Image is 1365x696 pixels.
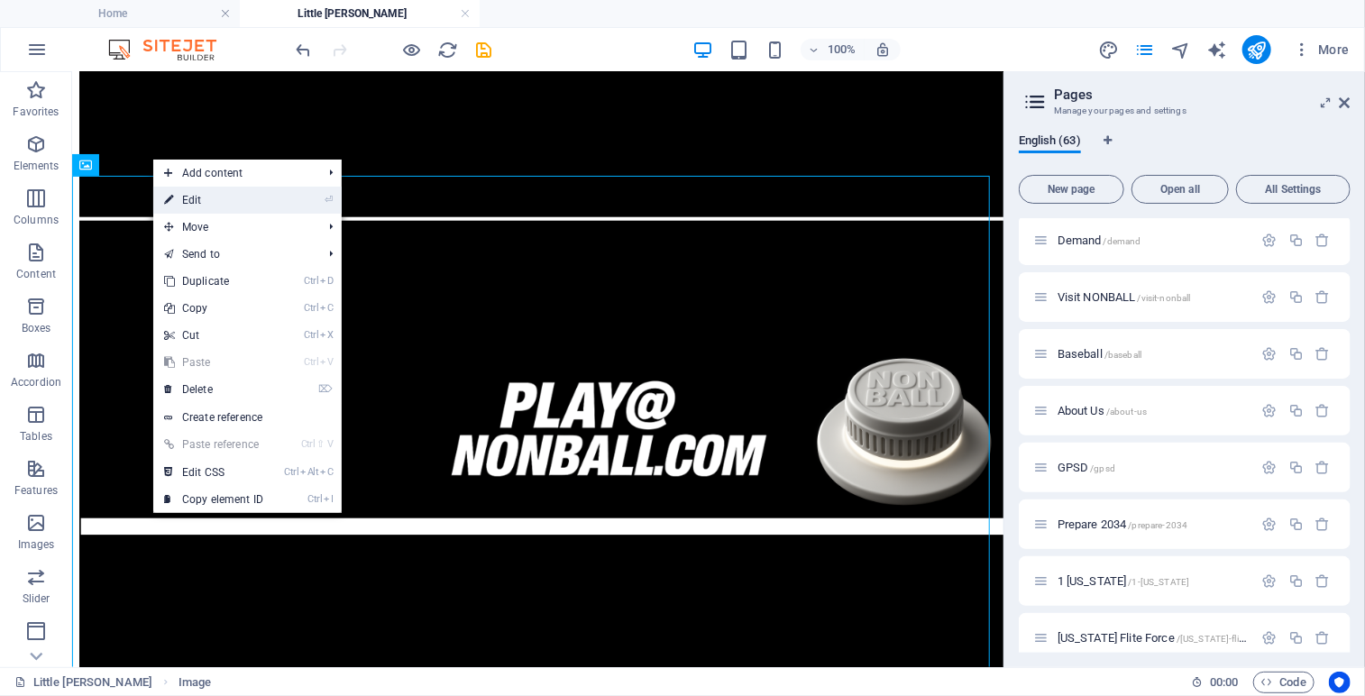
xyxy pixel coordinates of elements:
[317,438,325,450] i: ⇧
[1223,675,1225,689] span: :
[320,329,333,341] i: X
[1288,233,1304,248] div: Duplicate
[1288,346,1304,362] div: Duplicate
[318,383,333,395] i: ⌦
[153,268,274,295] a: CtrlDDuplicate
[1106,407,1147,417] span: /about-us
[1104,236,1141,246] span: /demand
[1170,40,1191,60] i: Navigator
[307,493,322,505] i: Ctrl
[1236,175,1351,204] button: All Settings
[325,194,333,206] i: ⏎
[1054,103,1315,119] h3: Manage your pages and settings
[1288,573,1304,589] div: Duplicate
[1177,634,1269,644] span: /[US_STATE]-flite-force
[1315,346,1331,362] div: Remove
[22,321,51,335] p: Boxes
[153,295,274,322] a: CtrlCCopy
[1262,573,1278,589] div: Settings
[1052,462,1253,473] div: GPSD/gpsd
[104,39,239,60] img: Editor Logo
[179,672,211,693] span: Click to select. Double-click to edit
[1019,133,1351,168] div: Language Tabs
[304,302,318,314] i: Ctrl
[294,40,315,60] i: Undo: Change link (Ctrl+Z)
[304,356,318,368] i: Ctrl
[1329,672,1351,693] button: Usercentrics
[1262,517,1278,532] div: Settings
[1293,41,1350,59] span: More
[1262,233,1278,248] div: Settings
[153,349,274,376] a: CtrlVPaste
[1052,632,1253,644] div: [US_STATE] Flite Force/[US_STATE]-flite-force
[1253,672,1315,693] button: Code
[1244,184,1342,195] span: All Settings
[179,672,211,693] nav: breadcrumb
[1315,630,1331,646] div: Remove
[300,466,318,478] i: Alt
[1315,573,1331,589] div: Remove
[1206,39,1228,60] button: text_generator
[1138,293,1191,303] span: /visit-nonball
[1206,40,1227,60] i: AI Writer
[438,40,459,60] i: Reload page
[301,438,316,450] i: Ctrl
[474,40,495,60] i: Save (Ctrl+S)
[828,39,857,60] h6: 100%
[1288,517,1304,532] div: Duplicate
[1288,289,1304,305] div: Duplicate
[1286,35,1357,64] button: More
[1058,574,1189,588] span: Click to open page
[1054,87,1351,103] h2: Pages
[153,187,274,214] a: ⏎Edit
[320,302,333,314] i: C
[153,214,315,241] span: Move
[1288,403,1304,418] div: Duplicate
[1058,517,1187,531] span: Click to open page
[1058,404,1147,417] span: Click to open page
[153,376,274,403] a: ⌦Delete
[304,329,318,341] i: Ctrl
[1191,672,1239,693] h6: Session time
[1129,577,1190,587] span: /1-[US_STATE]
[1052,291,1253,303] div: Visit NONBALL/visit-nonball
[14,672,152,693] a: Click to cancel selection. Double-click to open Pages
[327,438,333,450] i: V
[1262,403,1278,418] div: Settings
[1098,40,1119,60] i: Design (Ctrl+Alt+Y)
[14,159,60,173] p: Elements
[1262,460,1278,475] div: Settings
[13,105,59,119] p: Favorites
[1315,403,1331,418] div: Remove
[20,429,52,444] p: Tables
[1315,517,1331,532] div: Remove
[153,431,274,458] a: Ctrl⇧VPaste reference
[1058,290,1191,304] span: Click to open page
[320,275,333,287] i: D
[1098,39,1120,60] button: design
[1170,39,1192,60] button: navigator
[875,41,891,58] i: On resize automatically adjust zoom level to fit chosen device.
[23,591,50,606] p: Slider
[1261,672,1306,693] span: Code
[801,39,865,60] button: 100%
[1104,350,1141,360] span: /baseball
[153,241,315,268] a: Send to
[1315,460,1331,475] div: Remove
[1052,575,1253,587] div: 1 [US_STATE]/1-[US_STATE]
[1129,520,1188,530] span: /prepare-2034
[473,39,495,60] button: save
[14,213,59,227] p: Columns
[324,493,333,505] i: I
[1210,672,1238,693] span: 00 00
[304,275,318,287] i: Ctrl
[1019,175,1124,204] button: New page
[1052,234,1253,246] div: Demand/demand
[1140,184,1221,195] span: Open all
[153,160,315,187] span: Add content
[285,466,299,478] i: Ctrl
[1134,39,1156,60] button: pages
[1131,175,1229,204] button: Open all
[1052,348,1253,360] div: Baseball/baseball
[1019,130,1081,155] span: English (63)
